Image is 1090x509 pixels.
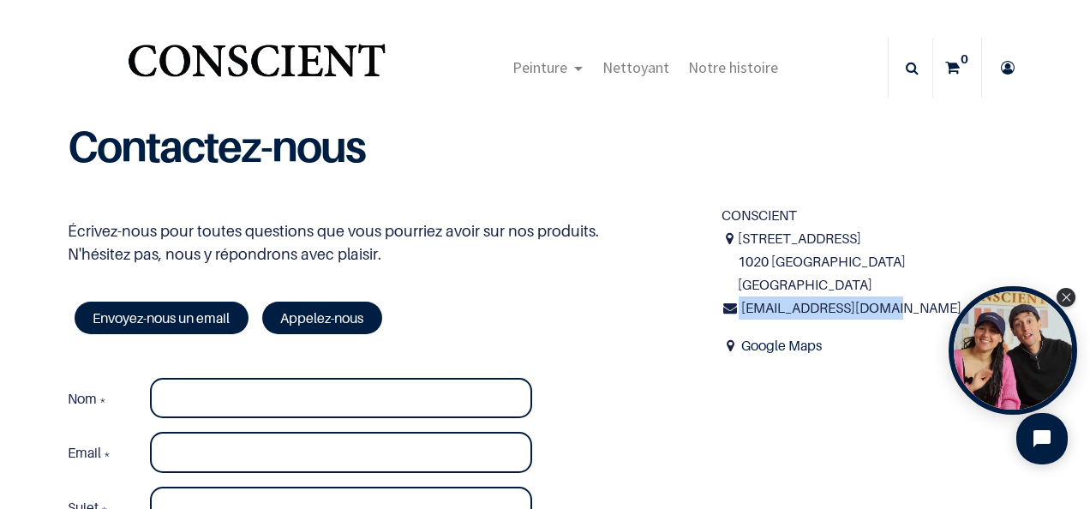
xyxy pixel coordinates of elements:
[68,390,97,407] span: Nom
[602,57,669,77] span: Nettoyant
[738,227,1022,297] span: [STREET_ADDRESS] 1020 [GEOGRAPHIC_DATA] [GEOGRAPHIC_DATA]
[741,337,822,354] a: Google Maps
[722,227,738,250] i: Adresse
[124,34,389,102] a: Logo of Conscient
[68,219,696,266] p: Écrivez-nous pour toutes questions que vous pourriez avoir sur nos produits. N'hésitez pas, nous ...
[124,34,389,102] img: Conscient
[722,207,797,224] span: CONSCIENT
[949,286,1077,415] div: Open Tolstoy widget
[68,444,101,461] span: Email
[75,302,249,334] a: Envoyez-nous un email
[1002,398,1082,479] iframe: Tidio Chat
[722,296,740,320] i: Courriel
[722,334,740,357] span: Address
[933,38,981,98] a: 0
[956,51,973,68] sup: 0
[741,299,961,316] span: [EMAIL_ADDRESS][DOMAIN_NAME]
[512,57,567,77] span: Peinture
[68,120,365,172] b: Contactez-nous
[949,286,1077,415] div: Tolstoy bubble widget
[688,57,778,77] span: Notre histoire
[1057,288,1075,307] div: Close Tolstoy widget
[503,38,593,98] a: Peinture
[262,302,382,334] a: Appelez-nous
[949,286,1077,415] div: Open Tolstoy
